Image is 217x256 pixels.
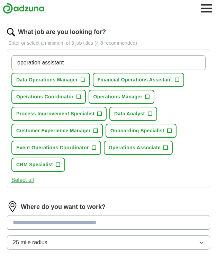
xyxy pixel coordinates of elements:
[11,141,101,155] button: Event Operations Coordinator
[16,110,94,117] span: Process Improvement Specialist
[7,201,18,212] img: location.png
[18,27,106,37] label: What job are you looking for?
[109,107,157,121] button: Data Analyst
[11,158,65,172] button: CRM Specialist
[110,127,164,134] span: Onboarding Specialist
[11,176,34,184] button: Select all
[106,124,177,138] button: Onboarding Specialist
[21,202,106,212] label: Where do you want to work?
[3,3,44,14] img: Adzuna logo
[16,144,89,151] span: Event Operations Coordinator
[11,55,206,70] input: Type a job title and press enter
[11,124,103,138] button: Customer Experience Manager
[11,73,90,87] button: Data Operations Manager
[114,110,145,117] span: Data Analyst
[11,90,86,104] button: Operations Coordinator
[109,144,161,151] span: Operations Associate
[93,93,143,100] span: Operations Manager
[16,93,74,100] span: Operations Coordinator
[93,73,184,87] button: Financial Operations Assistant
[16,161,53,168] span: CRM Specialist
[7,39,210,47] p: Enter or select a minimum of 3 job titles (4-8 recommended)
[13,238,47,247] span: 25 mile radius
[7,28,15,36] img: search.png
[199,1,214,16] button: Toggle main navigation menu
[11,107,107,121] button: Process Improvement Specialist
[16,127,91,134] span: Customer Experience Manager
[16,76,78,83] span: Data Operations Manager
[98,76,172,83] span: Financial Operations Assistant
[104,141,173,155] button: Operations Associate
[7,235,210,250] button: 25 mile radius
[89,90,155,104] button: Operations Manager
